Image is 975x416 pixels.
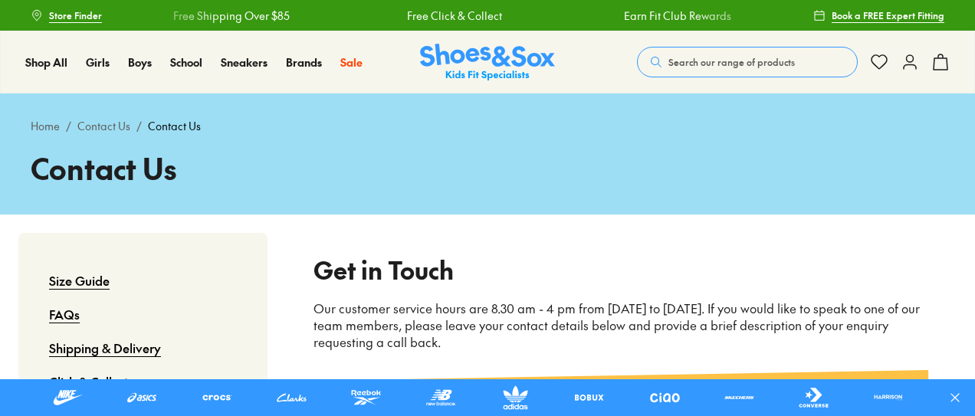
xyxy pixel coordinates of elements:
[128,54,152,70] a: Boys
[49,331,161,365] a: Shipping & Delivery
[25,54,67,70] a: Shop All
[340,54,363,70] a: Sale
[77,118,130,134] a: Contact Us
[170,54,202,70] span: School
[668,55,795,69] span: Search our range of products
[86,54,110,70] span: Girls
[49,297,80,331] a: FAQs
[622,8,730,24] a: Earn Fit Club Rewards
[31,2,102,29] a: Store Finder
[813,2,944,29] a: Book a FREE Expert Fitting
[405,8,501,24] a: Free Click & Collect
[25,54,67,70] span: Shop All
[31,118,60,134] a: Home
[31,146,944,190] h1: Contact Us
[832,8,944,22] span: Book a FREE Expert Fitting
[221,54,268,70] a: Sneakers
[340,54,363,70] span: Sale
[148,118,201,134] span: Contact Us
[221,54,268,70] span: Sneakers
[128,54,152,70] span: Boys
[420,44,555,81] a: Shoes & Sox
[86,54,110,70] a: Girls
[31,118,944,134] div: / /
[172,8,289,24] a: Free Shipping Over $85
[286,54,322,70] span: Brands
[49,365,128,398] a: Click & Collect
[170,54,202,70] a: School
[286,54,322,70] a: Brands
[49,8,102,22] span: Store Finder
[314,300,929,351] p: Our customer service hours are 8.30 am - 4 pm from [DATE] to [DATE]. If you would like to speak t...
[49,264,110,297] a: Size Guide
[314,251,929,288] h2: Get in Touch
[637,47,858,77] button: Search our range of products
[420,44,555,81] img: SNS_Logo_Responsive.svg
